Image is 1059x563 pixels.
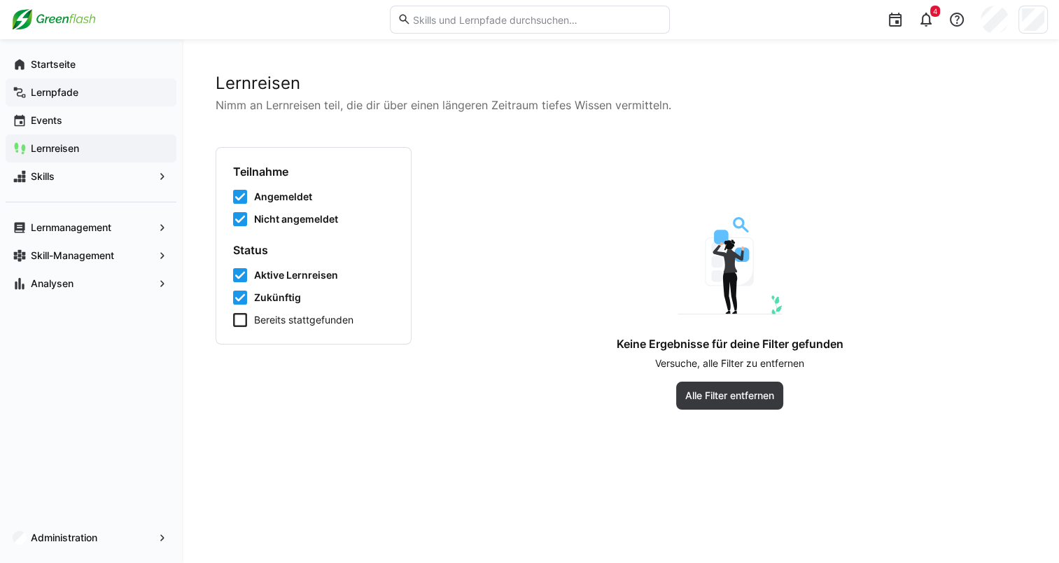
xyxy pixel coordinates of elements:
[254,190,312,204] span: Angemeldet
[254,291,301,305] span: Zukünftig
[254,268,338,282] span: Aktive Lernreisen
[676,382,783,410] button: Alle Filter entfernen
[254,212,338,226] span: Nicht angemeldet
[233,165,394,179] h4: Teilnahme
[216,73,1025,94] h2: Lernreisen
[411,13,661,26] input: Skills und Lernpfade durchsuchen…
[233,243,394,257] h4: Status
[617,337,843,351] h4: Keine Ergebnisse für deine Filter gefunden
[933,7,937,15] span: 4
[254,313,353,327] span: Bereits stattgefunden
[683,389,776,403] span: Alle Filter entfernen
[655,356,804,370] p: Versuche, alle Filter zu entfernen
[216,97,1025,113] p: Nimm an Lernreisen teil, die dir über einen längeren Zeitraum tiefes Wissen vermitteln.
